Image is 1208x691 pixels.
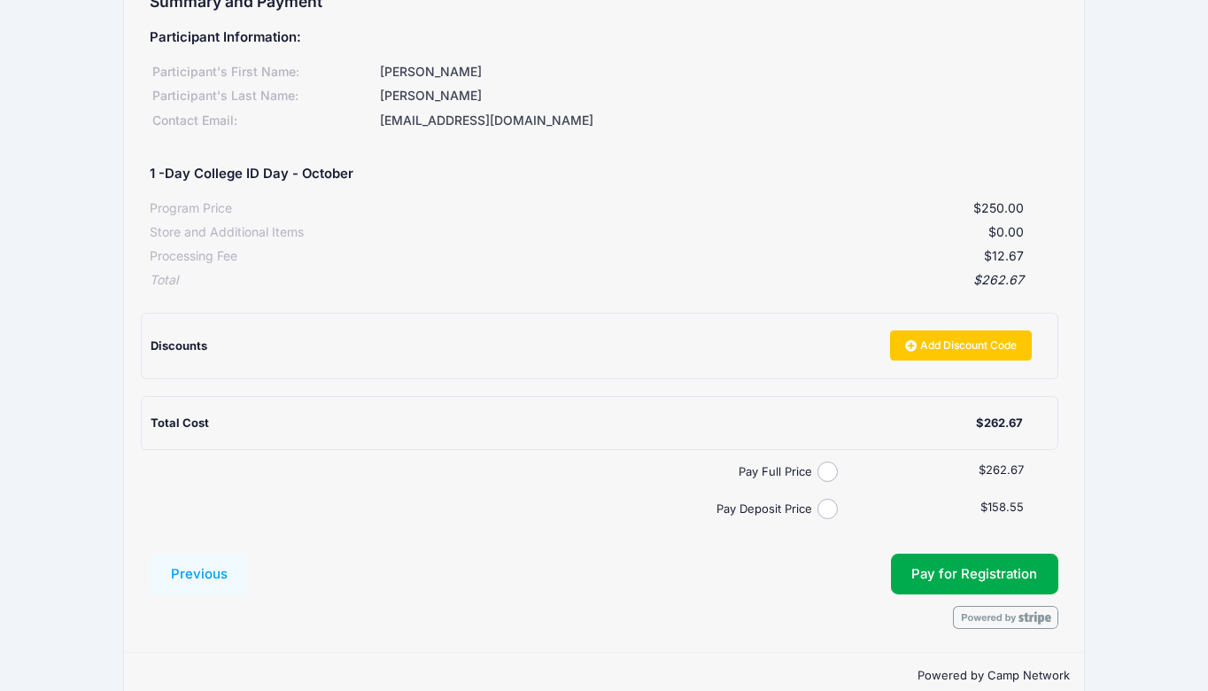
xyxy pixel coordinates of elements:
[151,338,207,353] span: Discounts
[150,247,237,266] div: Processing Fee
[150,199,232,218] div: Program Price
[973,200,1024,215] span: $250.00
[150,167,353,182] h5: 1 -Day College ID Day - October
[979,462,1024,479] label: $262.67
[980,499,1024,516] label: $158.55
[150,554,249,594] button: Previous
[151,415,976,432] div: Total Cost
[156,501,817,518] label: Pay Deposit Price
[376,63,1058,82] div: [PERSON_NAME]
[150,223,304,242] div: Store and Additional Items
[376,112,1058,130] div: [EMAIL_ADDRESS][DOMAIN_NAME]
[138,667,1070,685] p: Powered by Camp Network
[891,554,1059,594] button: Pay for Registration
[376,87,1058,105] div: [PERSON_NAME]
[150,63,377,82] div: Participant's First Name:
[150,87,377,105] div: Participant's Last Name:
[304,223,1024,242] div: $0.00
[976,415,1023,432] div: $262.67
[178,271,1024,290] div: $262.67
[237,247,1024,266] div: $12.67
[150,271,178,290] div: Total
[150,30,1058,46] h5: Participant Information:
[156,463,817,481] label: Pay Full Price
[890,330,1032,361] a: Add Discount Code
[150,112,377,130] div: Contact Email:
